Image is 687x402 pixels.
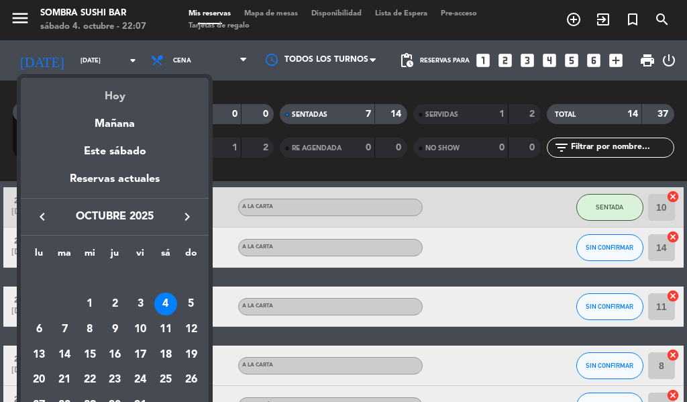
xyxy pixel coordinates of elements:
td: 23 de octubre de 2025 [103,368,128,393]
div: 25 [154,369,177,392]
div: 22 [78,369,101,392]
div: 14 [53,344,76,366]
div: 17 [129,344,152,366]
td: 21 de octubre de 2025 [52,368,77,393]
th: sábado [153,246,178,266]
td: 16 de octubre de 2025 [103,342,128,368]
div: 3 [129,293,152,315]
div: Reservas actuales [21,170,209,198]
div: 6 [28,318,50,341]
div: 10 [129,318,152,341]
div: 13 [28,344,50,366]
td: 10 de octubre de 2025 [127,317,153,342]
div: 5 [180,293,203,315]
button: keyboard_arrow_right [175,208,199,225]
td: 2 de octubre de 2025 [103,292,128,317]
td: 3 de octubre de 2025 [127,292,153,317]
div: 23 [103,369,126,392]
span: octubre 2025 [54,208,175,225]
div: 20 [28,369,50,392]
th: viernes [127,246,153,266]
td: 11 de octubre de 2025 [153,317,178,342]
i: keyboard_arrow_right [179,209,195,225]
div: 4 [154,293,177,315]
td: 15 de octubre de 2025 [77,342,103,368]
td: 24 de octubre de 2025 [127,368,153,393]
div: 2 [103,293,126,315]
td: 6 de octubre de 2025 [26,317,52,342]
td: 12 de octubre de 2025 [178,317,204,342]
td: 25 de octubre de 2025 [153,368,178,393]
th: lunes [26,246,52,266]
div: Hoy [21,78,209,105]
td: 8 de octubre de 2025 [77,317,103,342]
div: 9 [103,318,126,341]
td: 13 de octubre de 2025 [26,342,52,368]
td: 5 de octubre de 2025 [178,292,204,317]
td: 19 de octubre de 2025 [178,342,204,368]
th: miércoles [77,246,103,266]
div: 19 [180,344,203,366]
td: 4 de octubre de 2025 [153,292,178,317]
td: 9 de octubre de 2025 [103,317,128,342]
div: 18 [154,344,177,366]
div: 1 [78,293,101,315]
td: OCT. [26,266,203,292]
div: 15 [78,344,101,366]
th: martes [52,246,77,266]
div: 24 [129,369,152,392]
div: Mañana [21,105,209,133]
div: 11 [154,318,177,341]
button: keyboard_arrow_left [30,208,54,225]
div: Este sábado [21,133,209,170]
div: 12 [180,318,203,341]
th: domingo [178,246,204,266]
td: 14 de octubre de 2025 [52,342,77,368]
div: 8 [78,318,101,341]
div: 16 [103,344,126,366]
td: 26 de octubre de 2025 [178,368,204,393]
td: 20 de octubre de 2025 [26,368,52,393]
td: 7 de octubre de 2025 [52,317,77,342]
th: jueves [103,246,128,266]
div: 26 [180,369,203,392]
td: 18 de octubre de 2025 [153,342,178,368]
i: keyboard_arrow_left [34,209,50,225]
td: 1 de octubre de 2025 [77,292,103,317]
div: 7 [53,318,76,341]
td: 17 de octubre de 2025 [127,342,153,368]
td: 22 de octubre de 2025 [77,368,103,393]
div: 21 [53,369,76,392]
